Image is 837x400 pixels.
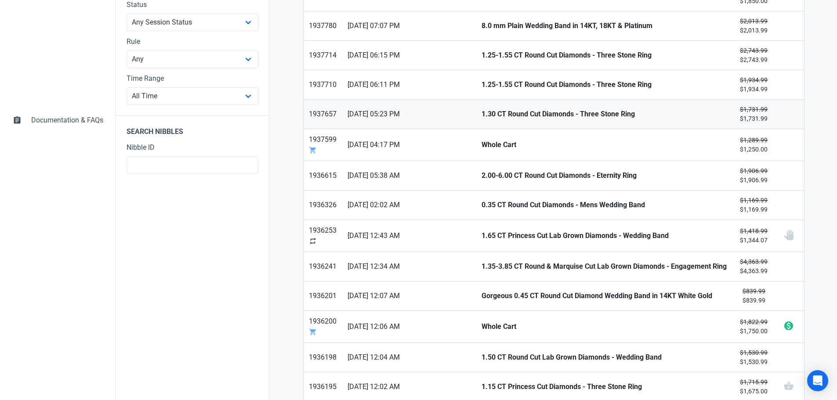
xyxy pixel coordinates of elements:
[476,191,735,220] a: 0.35 CT Round Cut Diamonds - Mens Wedding Band
[740,196,768,214] small: $1,169.99
[309,328,317,336] span: shopping_cart
[783,230,794,240] img: status_user_offer_unavailable.svg
[348,261,471,272] span: [DATE] 12:34 AM
[342,311,476,342] a: [DATE] 12:06 AM
[476,11,735,40] a: 8.0 mm Plain Wedding Band in 14KT, 18KT & Platinum
[476,41,735,70] a: 1.25-1.55 CT Round Cut Diamonds - Three Stone Ring
[482,170,729,181] strong: 2.00-6.00 CT Round Cut Diamonds - Eternity Ring
[127,36,258,47] label: Rule
[740,318,768,325] s: $1,822.99
[740,76,768,94] small: $1,934.99
[740,227,768,245] small: $1,344.07
[482,109,729,119] strong: 1.30 CT Round Cut Diamonds - Three Stone Ring
[304,161,342,190] a: 1936615
[735,220,773,252] a: $1,418.99$1,344.07
[740,349,768,356] s: $1,530.99
[740,47,768,54] s: $2,743.99
[740,197,768,204] s: $1,169.99
[740,258,768,265] s: $4,363.99
[304,129,342,161] a: 1937599shopping_cart
[476,343,735,372] a: 1.50 CT Round Cut Lab Grown Diamonds - Wedding Band
[116,115,269,142] legend: Search Nibbles
[13,115,22,124] span: assignment
[735,161,773,190] a: $1,906.99$1,906.99
[309,237,317,245] span: repeat
[807,370,828,391] div: Open Intercom Messenger
[740,378,768,386] s: $1,715.99
[482,321,729,332] strong: Whole Cart
[348,170,471,181] span: [DATE] 05:38 AM
[304,100,342,129] a: 1937657
[740,76,768,83] s: $1,934.99
[348,352,471,363] span: [DATE] 12:04 AM
[735,129,773,161] a: $1,289.99$1,250.00
[309,146,317,154] span: shopping_cart
[482,79,729,90] strong: 1.25-1.55 CT Round Cut Diamonds - Three Stone Ring
[740,348,768,367] small: $1,530.99
[342,191,476,220] a: [DATE] 02:02 AM
[304,343,342,372] a: 1936198
[482,200,729,210] strong: 0.35 CT Round Cut Diamonds - Mens Wedding Band
[476,161,735,190] a: 2.00-6.00 CT Round Cut Diamonds - Eternity Ring
[735,100,773,129] a: $1,731.99$1,731.99
[735,41,773,70] a: $2,743.99$2,743.99
[740,317,768,336] small: $1,750.00
[482,352,729,363] strong: 1.50 CT Round Cut Lab Grown Diamonds - Wedding Band
[348,21,471,31] span: [DATE] 07:07 PM
[740,166,768,185] small: $1,906.99
[342,161,476,190] a: [DATE] 05:38 AM
[783,381,794,391] span: shopping_basket
[482,382,729,392] strong: 1.15 CT Princess Cut Diamonds - Three Stone Ring
[348,200,471,210] span: [DATE] 02:02 AM
[304,281,342,310] a: 1936201
[740,287,768,305] small: $839.99
[476,70,735,99] a: 1.25-1.55 CT Round Cut Diamonds - Three Stone Ring
[127,73,258,84] label: Time Range
[482,231,729,241] strong: 1.65 CT Princess Cut Lab Grown Diamonds - Wedding Band
[735,311,773,342] a: $1,822.99$1,750.00
[304,220,342,252] a: 1936253repeat
[348,231,471,241] span: [DATE] 12:43 AM
[482,50,729,61] strong: 1.25-1.55 CT Round Cut Diamonds - Three Stone Ring
[740,106,768,113] s: $1,731.99
[348,79,471,90] span: [DATE] 06:11 PM
[783,321,794,331] span: monetization_on
[348,291,471,301] span: [DATE] 12:07 AM
[7,110,109,131] a: assignmentDocumentation & FAQs
[348,109,471,119] span: [DATE] 05:23 PM
[342,129,476,161] a: [DATE] 04:17 PM
[342,70,476,99] a: [DATE] 06:11 PM
[342,220,476,252] a: [DATE] 12:43 AM
[482,261,729,272] strong: 1.35-3.85 CT Round & Marquise Cut Lab Grown Diamonds - Engagement Ring
[740,17,768,35] small: $2,013.99
[482,21,729,31] strong: 8.0 mm Plain Wedding Band in 14KT, 18KT & Platinum
[740,227,768,234] s: $1,418.99
[342,343,476,372] a: [DATE] 12:04 AM
[476,220,735,252] a: 1.65 CT Princess Cut Lab Grown Diamonds - Wedding Band
[342,252,476,281] a: [DATE] 12:34 AM
[735,252,773,281] a: $4,363.99$4,363.99
[740,257,768,276] small: $4,363.99
[31,115,103,126] span: Documentation & FAQs
[735,281,773,310] a: $839.99$839.99
[482,140,729,150] strong: Whole Cart
[740,378,768,396] small: $1,675.00
[342,11,476,40] a: [DATE] 07:07 PM
[348,321,471,332] span: [DATE] 12:06 AM
[743,288,765,295] s: $839.99
[304,11,342,40] a: 1937780
[735,343,773,372] a: $1,530.99$1,530.99
[735,70,773,99] a: $1,934.99$1,934.99
[740,137,768,144] s: $1,289.99
[348,50,471,61] span: [DATE] 06:15 PM
[740,18,768,25] s: $2,013.99
[740,46,768,65] small: $2,743.99
[304,70,342,99] a: 1937710
[740,136,768,154] small: $1,250.00
[476,100,735,129] a: 1.30 CT Round Cut Diamonds - Three Stone Ring
[304,252,342,281] a: 1936241
[304,41,342,70] a: 1937714
[342,100,476,129] a: [DATE] 05:23 PM
[342,281,476,310] a: [DATE] 12:07 AM
[127,142,258,153] label: Nibble ID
